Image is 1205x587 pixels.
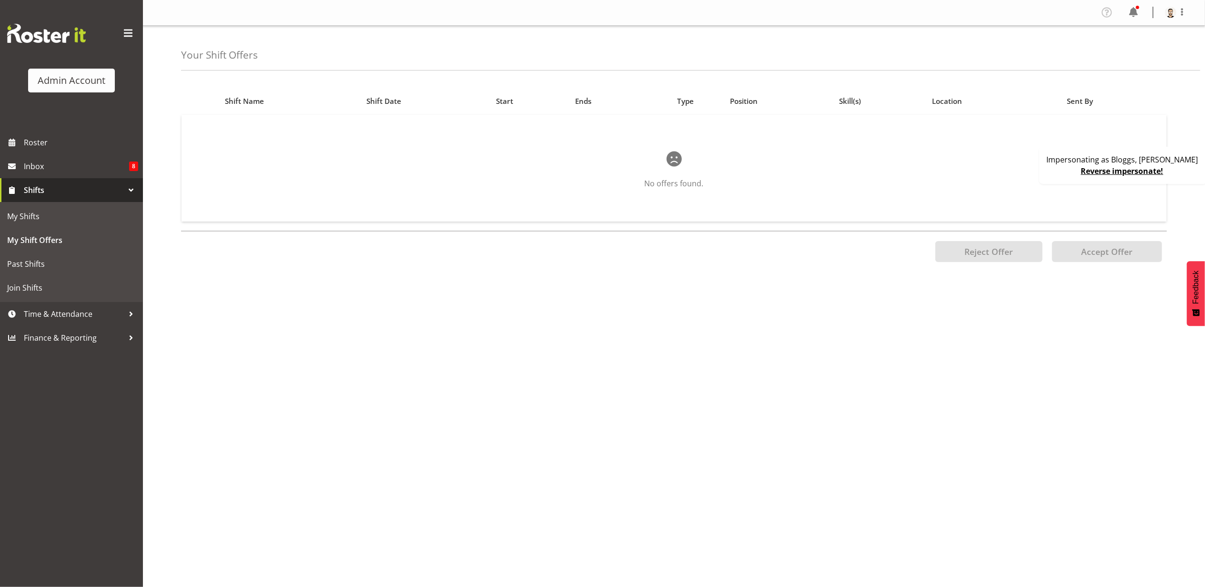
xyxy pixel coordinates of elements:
span: Shifts [24,183,124,197]
span: Inbox [24,159,129,173]
span: Skill(s) [839,96,861,107]
button: Accept Offer [1052,241,1162,262]
span: 8 [129,162,138,171]
span: Join Shifts [7,281,136,295]
img: Rosterit website logo [7,24,86,43]
a: My Shifts [2,204,141,228]
a: Join Shifts [2,276,141,300]
span: My Shifts [7,209,136,223]
p: Impersonating as Bloggs, [PERSON_NAME] [1046,154,1198,165]
span: Type [677,96,694,107]
button: Feedback - Show survey [1187,261,1205,326]
a: Reverse impersonate! [1081,166,1164,176]
span: Shift Name [225,96,264,107]
span: Shift Date [366,96,401,107]
span: Roster [24,135,138,150]
div: Admin Account [38,73,105,88]
span: Finance & Reporting [24,331,124,345]
span: Start [496,96,513,107]
span: Time & Attendance [24,307,124,321]
a: My Shift Offers [2,228,141,252]
span: Ends [575,96,591,107]
span: Accept Offer [1081,246,1133,257]
h4: Your Shift Offers [181,50,258,61]
span: Past Shifts [7,257,136,271]
p: No offers found. [212,178,1136,189]
a: Past Shifts [2,252,141,276]
span: Feedback [1192,271,1200,304]
span: Reject Offer [964,246,1013,257]
span: Sent By [1067,96,1093,107]
span: Position [730,96,758,107]
img: bloggs-joe87d083c31196ac9d24e57097d58c57ab.png [1165,7,1176,18]
span: Location [932,96,962,107]
span: My Shift Offers [7,233,136,247]
button: Reject Offer [935,241,1043,262]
